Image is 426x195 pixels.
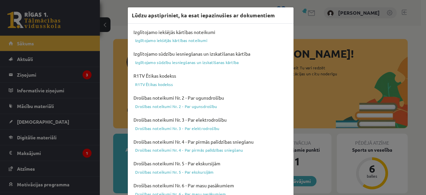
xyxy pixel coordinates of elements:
[132,93,290,102] h4: Drošības noteikumi Nr. 2 - Par ugunsdrošību
[132,115,290,124] h4: Drošības noteikumi Nr. 3 - Par elektrodrošību
[132,11,275,19] h3: Lūdzu apstipriniet, ka esat iepazinušies ar dokumentiem
[132,146,290,154] a: Drošības noteikumi Nr. 4 - Par pirmās palīdzības sniegšanu
[132,80,290,88] a: R1TV Ētikas kodekss
[132,124,290,132] a: Drošības noteikumi Nr. 3 - Par elektrodrošību
[132,181,290,190] h4: Drošības noteikumi Nr. 6 - Par masu pasākumiem
[132,102,290,110] a: Drošības noteikumi Nr. 2 - Par ugunsdrošību
[132,168,290,176] a: Drošības noteikumi Nr. 5 - Par ekskursijām
[132,36,290,44] a: Izglītojamo iekšējās kārtības noteikumi
[132,58,290,66] a: Izglītojamo sūdzību iesniegšanas un izskatīšanas kārtība
[132,159,290,168] h4: Drošības noteikumi Nr. 5 - Par ekskursijām
[132,71,290,80] h4: R1TV Ētikas kodekss
[132,28,290,37] h4: Izglītojamo iekšējās kārtības noteikumi
[132,49,290,58] h4: Izglītojamo sūdzību iesniegšanas un izskatīšanas kārtība
[132,137,290,146] h4: Drošības noteikumi Nr. 4 - Par pirmās palīdzības sniegšanu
